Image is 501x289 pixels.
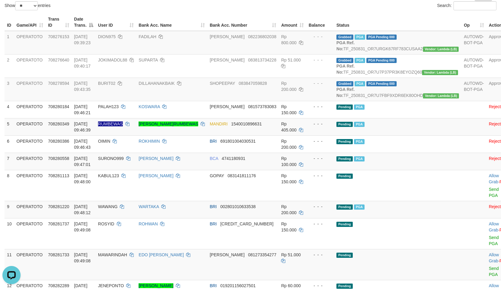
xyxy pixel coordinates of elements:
span: · [489,252,499,263]
th: Trans ID: activate to sort column ascending [46,14,72,31]
td: 7 [5,153,14,170]
span: Pending [336,156,353,161]
span: SURONO999 [98,156,124,161]
span: Grabbed [336,35,353,40]
div: - - - [309,204,332,210]
span: PGA [354,122,365,127]
span: 708281113 [48,173,69,178]
td: AUTOWD-BOT-PGA [461,54,486,78]
span: Copy 4741180931 to clipboard [222,156,245,161]
span: Copy 691801004030531 to clipboard [220,139,256,144]
span: Pending [336,105,353,110]
a: Reject [489,121,501,126]
span: KABUL123 [98,173,119,178]
span: [DATE] 09:49:08 [74,252,91,263]
th: Game/API: activate to sort column ascending [14,14,46,31]
a: Send PGA [489,266,499,277]
td: OPERATOTO [14,249,46,280]
span: [PERSON_NAME] [210,104,244,109]
span: 708278594 [48,81,69,86]
span: BRI [210,139,217,144]
label: Search: [437,1,496,10]
span: PGA [354,204,365,210]
span: PGA [354,139,365,144]
span: Pending [336,222,353,227]
td: OPERATOTO [14,170,46,201]
span: [DATE] 09:49:08 [74,221,91,232]
td: OPERATOTO [14,101,46,118]
span: GOPAY [210,173,224,178]
span: ROSYID [98,221,114,226]
b: PGA Ref. No: [336,40,355,51]
a: [PERSON_NAME] [139,156,173,161]
div: - - - [309,80,332,86]
td: 5 [5,118,14,135]
span: BRI [210,283,217,288]
span: Copy 083813734228 to clipboard [248,58,276,62]
span: Pending [336,253,353,258]
a: FADILAH [139,34,156,39]
span: JOKIMADOL88 [98,58,127,62]
span: Nama rekening ada tanda titik/strip, harap diedit [98,121,123,126]
span: [DATE] 09:40:17 [74,58,91,68]
th: Amount: activate to sort column ascending [279,14,306,31]
td: 3 [5,78,14,101]
span: 708282289 [48,283,69,288]
span: Rp 150.000 [281,104,296,115]
span: Rp 200.000 [281,139,296,150]
span: Rp 100.000 [281,156,296,167]
span: PGA Pending [366,58,397,63]
span: Marked by bfgprasetyo [355,81,365,86]
span: Copy 083141811176 to clipboard [228,173,256,178]
span: [PERSON_NAME] [210,252,244,257]
span: 708281220 [48,204,69,209]
span: Copy 083847059828 to clipboard [239,81,267,86]
div: - - - [309,155,332,161]
td: TF_250831_OR7URGK67RF783CUSAA2 [334,31,461,55]
span: 708280349 [48,121,69,126]
a: ROKHIMIN [139,139,160,144]
span: Rp 60.000 [281,283,301,288]
span: [DATE] 09:46:21 [74,104,91,115]
td: OPERATOTO [14,153,46,170]
div: - - - [309,252,332,258]
td: OPERATOTO [14,135,46,153]
td: OPERATOTO [14,118,46,135]
th: Op: activate to sort column ascending [461,14,486,31]
span: Pending [336,284,353,289]
td: OPERATOTO [14,201,46,218]
span: Rp 51.000 [281,252,301,257]
span: [DATE] 09:47:01 [74,156,91,167]
td: TF_250831_OR7U7P37PR3K8EYOZQ60 [334,54,461,78]
span: Rp 150.000 [281,221,296,232]
span: Copy 081573783083 to clipboard [248,104,276,109]
span: 708280184 [48,104,69,109]
span: Rp 200.000 [281,81,296,92]
td: 6 [5,135,14,153]
span: Vendor URL: https://dashboard.q2checkout.com/secure [423,47,459,52]
div: - - - [309,34,332,40]
div: - - - [309,121,332,127]
div: - - - [309,104,332,110]
a: [PERSON_NAME] [139,283,173,288]
select: Showentries [15,1,38,10]
span: 708280558 [48,156,69,161]
div: - - - [309,221,332,227]
td: OPERATOTO [14,78,46,101]
span: BURIT02 [98,81,116,86]
span: Grabbed [336,81,353,86]
th: Date Trans.: activate to sort column descending [72,14,96,31]
a: [PERSON_NAME] [139,173,173,178]
span: SHOPEEPAY [210,81,235,86]
td: OPERATOTO [14,31,46,55]
span: [DATE] 09:43:35 [74,81,91,92]
td: 2 [5,54,14,78]
a: Allow Grab [489,173,499,184]
span: PALAH123 [98,104,119,109]
span: Marked by bfgprasetyo [355,35,365,40]
b: PGA Ref. No: [336,87,355,98]
th: Balance [306,14,334,31]
span: DION975 [98,34,116,39]
span: Pending [336,204,353,210]
span: Pending [336,174,353,179]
